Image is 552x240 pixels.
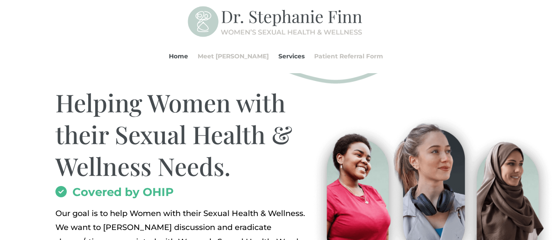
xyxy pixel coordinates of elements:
a: Services [278,40,305,73]
a: Meet [PERSON_NAME] [198,40,269,73]
a: Patient Referral Form [314,40,383,73]
h2: Covered by OHIP [55,186,315,202]
a: Home [169,40,188,73]
h1: Helping Women with their Sexual Health & Wellness Needs. [55,87,315,186]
